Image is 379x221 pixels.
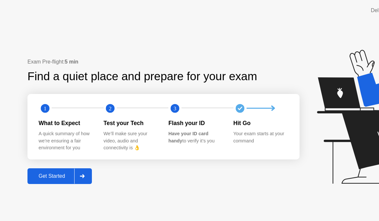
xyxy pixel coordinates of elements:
[168,119,223,127] div: Flash your ID
[168,131,208,143] b: Have your ID card handy
[233,130,288,144] div: Your exam starts at your command
[104,130,158,152] div: We’ll make sure your video, audio and connectivity is 👌
[27,68,258,85] div: Find a quiet place and prepare for your exam
[109,105,111,111] text: 2
[168,130,223,144] div: to verify it’s you
[39,119,93,127] div: What to Expect
[44,105,46,111] text: 1
[39,130,93,152] div: A quick summary of how we’re ensuring a fair environment for you
[65,59,78,64] b: 5 min
[104,119,158,127] div: Test your Tech
[27,168,92,184] button: Get Started
[27,58,300,66] div: Exam Pre-flight:
[29,173,74,179] div: Get Started
[174,105,176,111] text: 3
[233,119,288,127] div: Hit Go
